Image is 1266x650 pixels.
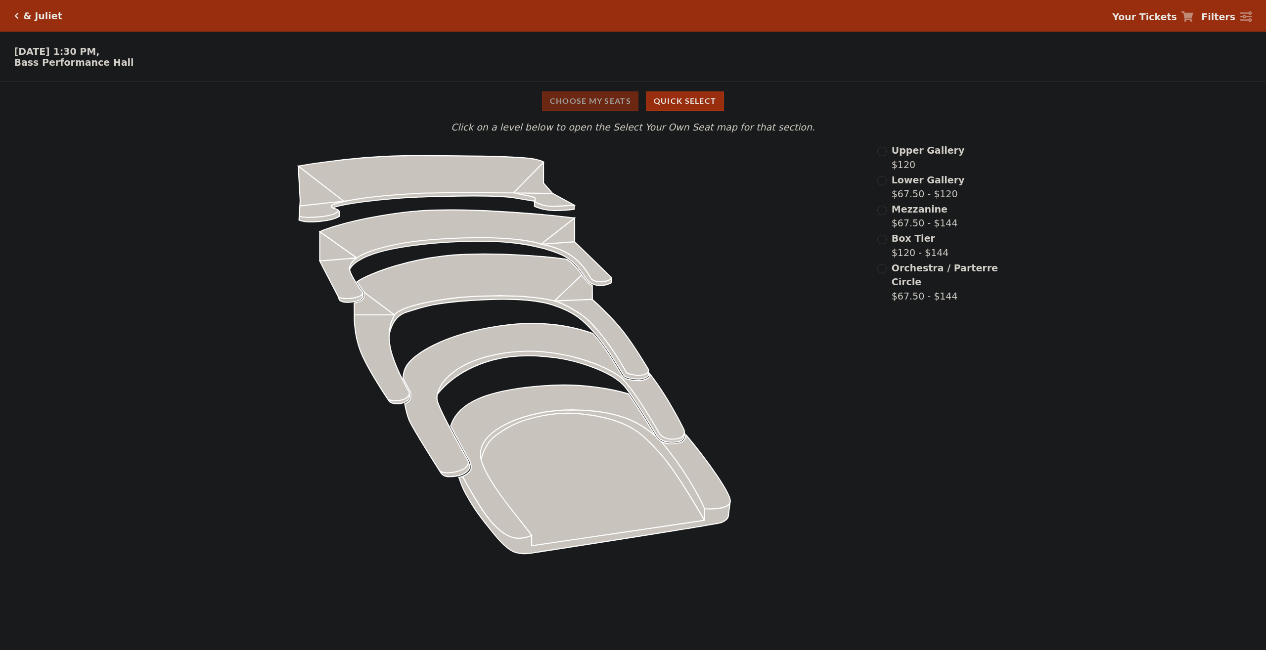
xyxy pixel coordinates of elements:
span: Lower Gallery [892,174,965,185]
label: $67.50 - $144 [892,202,958,230]
h5: & Juliet [23,10,62,22]
span: Orchestra / Parterre Circle [892,262,998,288]
label: $120 - $144 [892,231,949,260]
p: Click on a level below to open the Select Your Own Seat map for that section. [165,120,1101,134]
strong: Filters [1201,11,1235,22]
span: Mezzanine [892,204,948,215]
span: Box Tier [892,233,935,244]
span: Upper Gallery [892,145,965,156]
button: Quick Select [646,91,724,111]
a: Filters [1201,10,1252,24]
label: $67.50 - $120 [892,173,965,201]
path: Upper Gallery - Seats Available: 295 [298,156,574,222]
label: $120 [892,143,965,172]
label: $67.50 - $144 [892,261,999,303]
a: Click here to go back to filters [14,12,19,19]
a: Your Tickets [1112,10,1193,24]
path: Lower Gallery - Seats Available: 59 [320,210,612,303]
strong: Your Tickets [1112,11,1177,22]
path: Orchestra / Parterre Circle - Seats Available: 22 [451,385,730,554]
